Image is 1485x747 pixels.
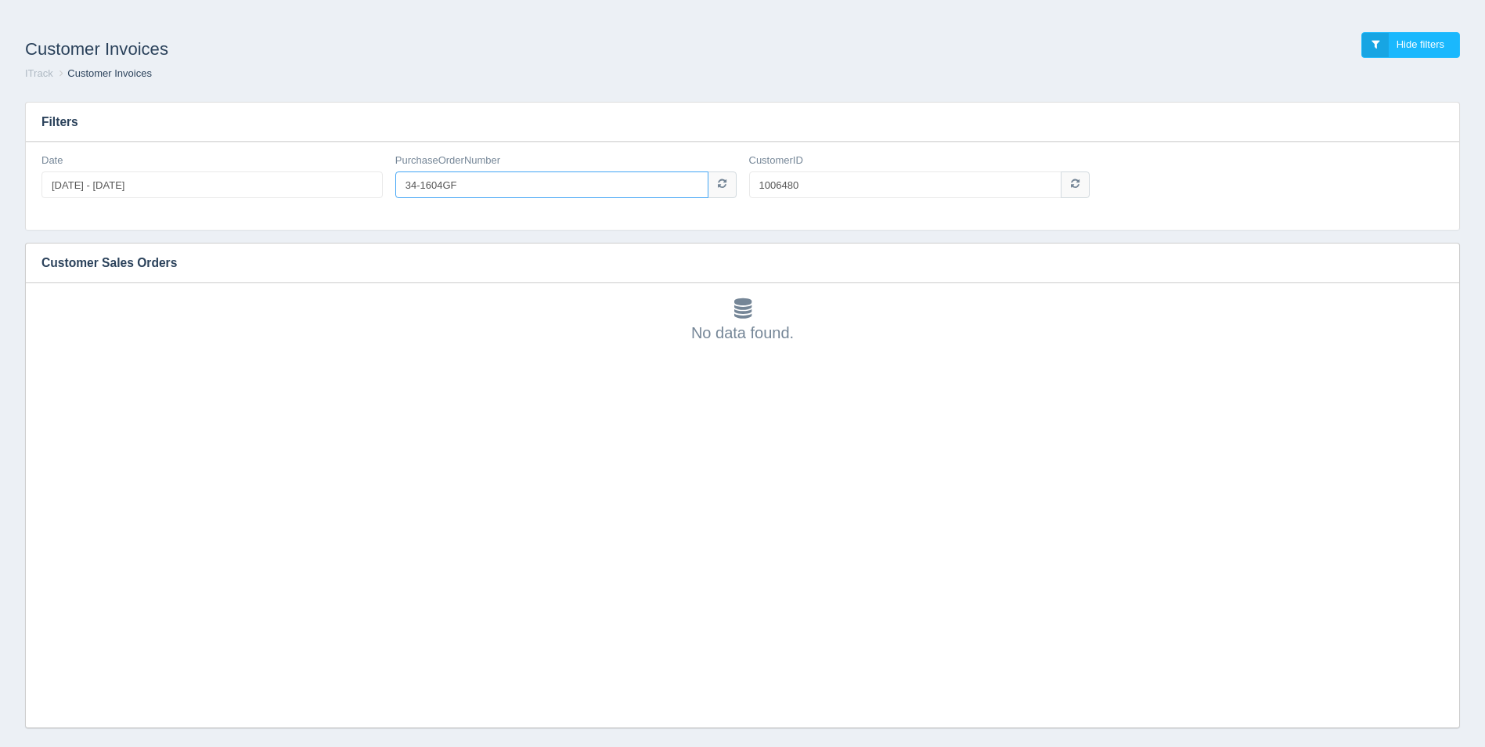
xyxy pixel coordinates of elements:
label: Date [41,153,63,168]
div: No data found. [41,298,1444,344]
label: PurchaseOrderNumber [395,153,500,168]
li: Customer Invoices [56,67,152,81]
h1: Customer Invoices [25,32,743,67]
label: CustomerID [749,153,803,168]
a: Hide filters [1361,32,1460,58]
span: Hide filters [1397,38,1444,50]
a: ITrack [25,67,53,79]
h3: Customer Sales Orders [26,244,1436,283]
h3: Filters [26,103,1459,142]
